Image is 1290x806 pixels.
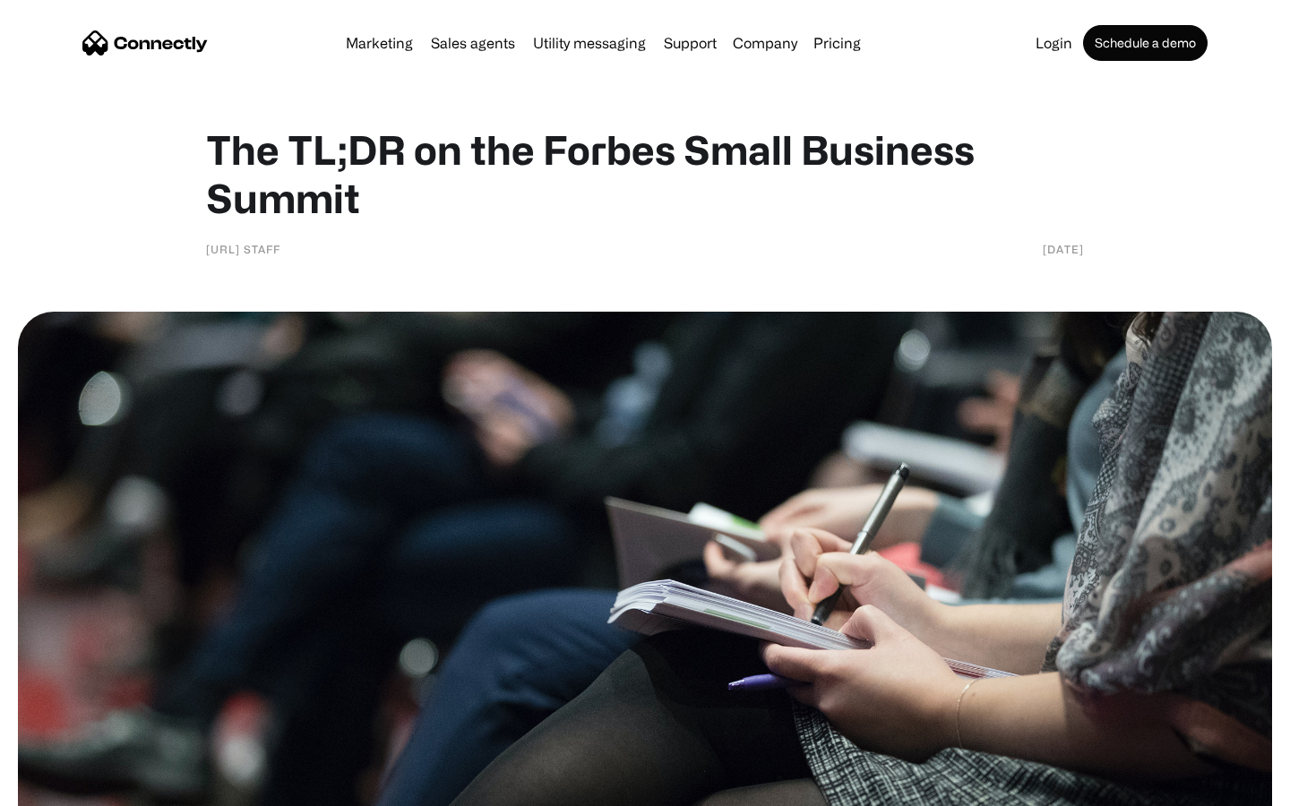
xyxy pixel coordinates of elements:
[339,36,420,50] a: Marketing
[806,36,868,50] a: Pricing
[424,36,522,50] a: Sales agents
[657,36,724,50] a: Support
[18,775,107,800] aside: Language selected: English
[206,125,1084,222] h1: The TL;DR on the Forbes Small Business Summit
[526,36,653,50] a: Utility messaging
[36,775,107,800] ul: Language list
[1028,36,1079,50] a: Login
[206,240,280,258] div: [URL] Staff
[1083,25,1208,61] a: Schedule a demo
[733,30,797,56] div: Company
[1043,240,1084,258] div: [DATE]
